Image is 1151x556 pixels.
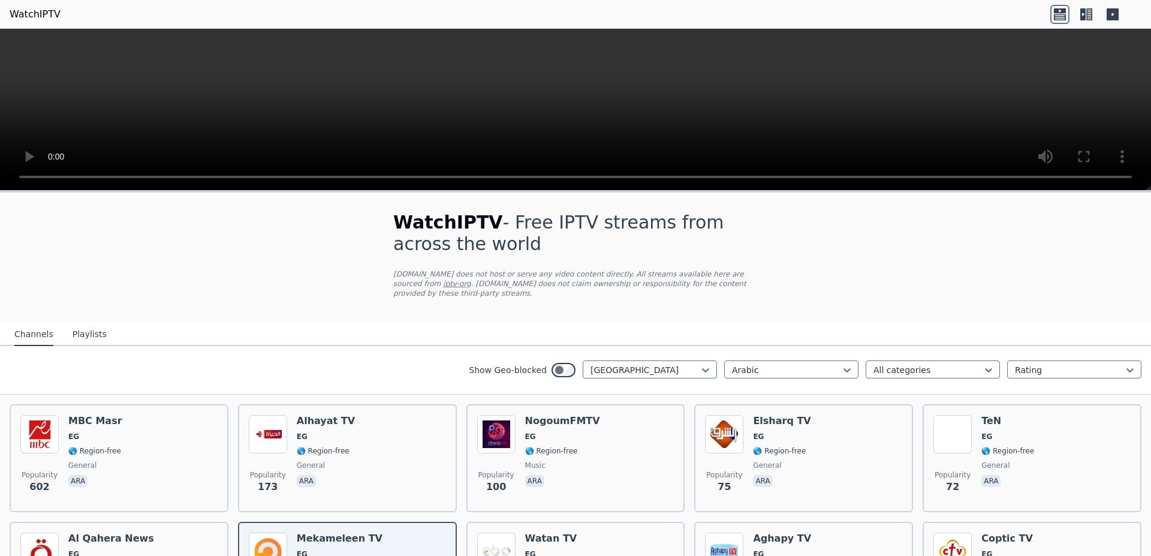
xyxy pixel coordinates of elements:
[705,415,743,453] img: Elsharq TV
[393,212,758,255] h1: - Free IPTV streams from across the world
[946,480,959,494] span: 72
[469,364,547,376] label: Show Geo-blocked
[443,279,471,288] a: iptv-org
[14,323,53,346] button: Channels
[486,480,506,494] span: 100
[525,475,544,487] p: ara
[73,323,107,346] button: Playlists
[478,470,514,480] span: Popularity
[250,470,286,480] span: Popularity
[477,415,516,453] img: NogoumFMTV
[297,461,325,470] span: general
[249,415,287,453] img: Alhayat TV
[525,415,600,427] h6: NogoumFMTV
[10,7,61,22] a: WatchIPTV
[981,415,1034,427] h6: TeN
[258,480,278,494] span: 173
[525,446,578,456] span: 🌎 Region-free
[753,432,764,441] span: EG
[981,446,1034,456] span: 🌎 Region-free
[68,533,154,545] h6: Al Qahera News
[718,480,731,494] span: 75
[68,432,79,441] span: EG
[933,415,972,453] img: TeN
[753,446,806,456] span: 🌎 Region-free
[297,446,349,456] span: 🌎 Region-free
[68,446,121,456] span: 🌎 Region-free
[68,415,122,427] h6: MBC Masr
[22,470,58,480] span: Popularity
[68,461,97,470] span: general
[981,432,992,441] span: EG
[706,470,742,480] span: Popularity
[981,461,1010,470] span: general
[20,415,59,453] img: MBC Masr
[981,533,1034,545] h6: Coptic TV
[393,269,758,298] p: [DOMAIN_NAME] does not host or serve any video content directly. All streams available here are s...
[297,475,316,487] p: ara
[753,415,810,427] h6: Elsharq TV
[68,475,88,487] p: ara
[753,533,811,545] h6: Aghapy TV
[525,432,536,441] span: EG
[525,461,546,470] span: music
[29,480,49,494] span: 602
[297,432,308,441] span: EG
[753,461,781,470] span: general
[393,212,503,233] span: WatchIPTV
[525,533,578,545] h6: Watan TV
[753,475,772,487] p: ara
[981,475,1001,487] p: ara
[297,415,355,427] h6: Alhayat TV
[935,470,971,480] span: Popularity
[297,533,382,545] h6: Mekameleen TV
